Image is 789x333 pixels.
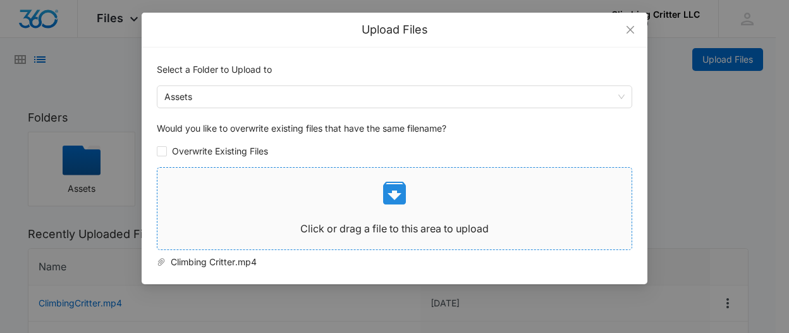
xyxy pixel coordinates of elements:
[167,144,273,158] span: Overwrite Existing Files
[157,221,632,237] p: Click or drag a file to this area to upload
[157,63,632,77] p: Select a Folder to Upload to
[166,255,616,269] span: Climbing Critter.mp4
[157,23,632,37] div: Upload Files
[157,122,632,135] p: Would you like to overwrite existing files that have the same filename?
[613,13,647,47] button: Close
[157,168,632,249] span: Click or drag a file to this area to upload
[157,258,166,267] span: paper-clip
[164,86,625,108] span: Assets
[625,25,635,35] span: close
